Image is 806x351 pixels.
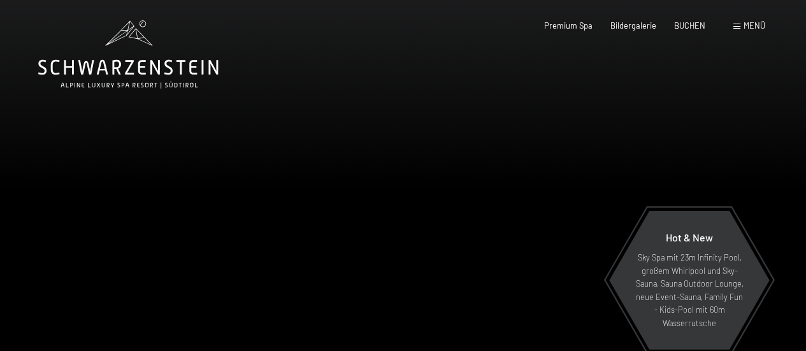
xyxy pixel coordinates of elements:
p: Sky Spa mit 23m Infinity Pool, großem Whirlpool und Sky-Sauna, Sauna Outdoor Lounge, neue Event-S... [634,251,745,329]
a: BUCHEN [674,20,705,31]
span: Menü [744,20,765,31]
a: Hot & New Sky Spa mit 23m Infinity Pool, großem Whirlpool und Sky-Sauna, Sauna Outdoor Lounge, ne... [608,210,770,350]
a: Bildergalerie [610,20,656,31]
span: Hot & New [666,231,713,243]
a: Premium Spa [544,20,593,31]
